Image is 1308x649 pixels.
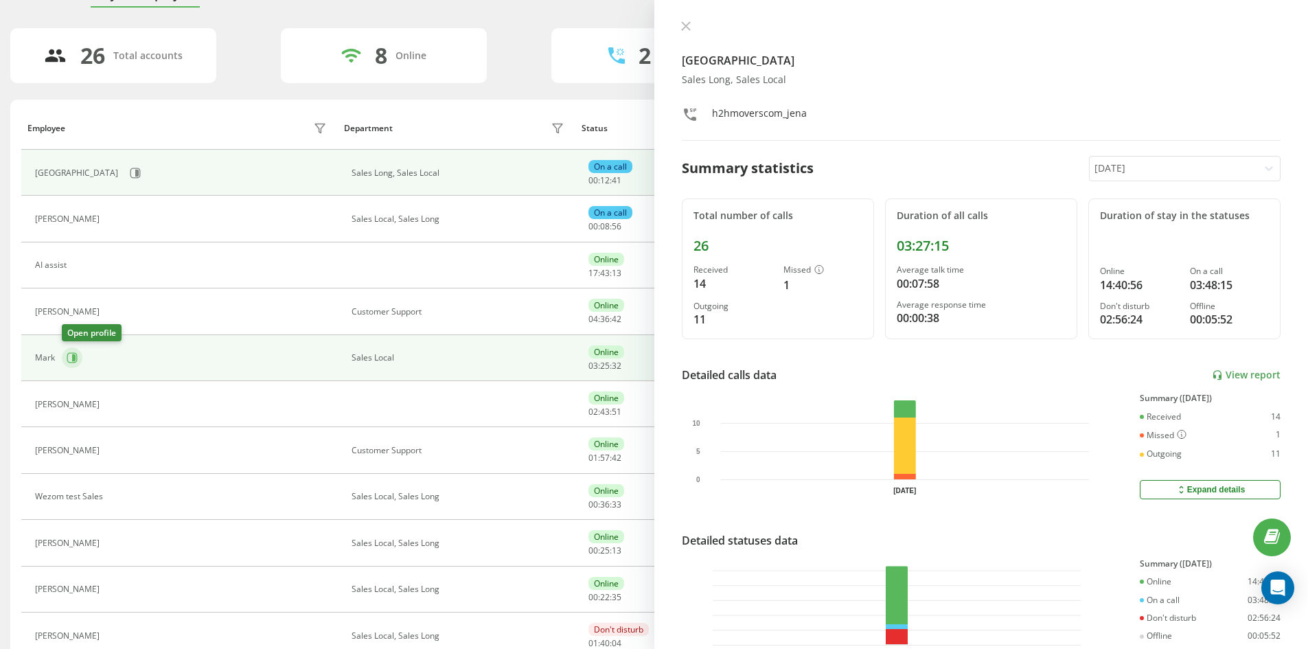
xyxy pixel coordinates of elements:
[35,168,122,178] div: [GEOGRAPHIC_DATA]
[600,360,610,372] span: 25
[612,406,621,418] span: 51
[588,500,621,510] div: : :
[588,407,621,417] div: : :
[600,591,610,603] span: 22
[588,160,632,173] div: On a call
[588,360,598,372] span: 03
[893,487,916,494] text: [DATE]
[1276,430,1281,441] div: 1
[352,168,568,178] div: Sales Long, Sales Local
[612,591,621,603] span: 35
[897,310,1066,326] div: 00:00:38
[1140,449,1182,459] div: Outgoing
[1248,613,1281,623] div: 02:56:24
[588,206,632,219] div: On a call
[897,210,1066,222] div: Duration of all calls
[600,313,610,325] span: 36
[600,174,610,186] span: 12
[375,43,387,69] div: 8
[588,546,621,556] div: : :
[600,499,610,510] span: 36
[582,124,608,133] div: Status
[35,400,103,409] div: [PERSON_NAME]
[588,593,621,602] div: : :
[783,265,862,276] div: Missed
[588,499,598,510] span: 00
[1140,577,1171,587] div: Online
[600,452,610,464] span: 57
[113,50,183,62] div: Total accounts
[1140,412,1181,422] div: Received
[1212,369,1281,381] a: View report
[35,631,103,641] div: [PERSON_NAME]
[682,532,798,549] div: Detailed statuses data
[692,420,700,427] text: 10
[588,313,598,325] span: 04
[80,43,105,69] div: 26
[612,174,621,186] span: 41
[1140,631,1172,641] div: Offline
[1140,430,1186,441] div: Missed
[1261,571,1294,604] div: Open Intercom Messenger
[1100,301,1179,311] div: Don't disturb
[35,538,103,548] div: [PERSON_NAME]
[588,545,598,556] span: 00
[35,584,103,594] div: [PERSON_NAME]
[600,637,610,649] span: 40
[693,265,772,275] div: Received
[588,591,598,603] span: 00
[344,124,393,133] div: Department
[588,639,621,648] div: : :
[588,623,649,636] div: Don't disturb
[35,492,106,501] div: Wezom test Sales
[693,301,772,311] div: Outgoing
[352,307,568,317] div: Customer Support
[62,324,122,341] div: Open profile
[27,124,65,133] div: Employee
[696,448,700,455] text: 5
[696,476,700,483] text: 0
[35,446,103,455] div: [PERSON_NAME]
[783,277,862,293] div: 1
[588,222,621,231] div: : :
[693,210,862,222] div: Total number of calls
[588,269,621,278] div: : :
[588,174,598,186] span: 00
[1140,559,1281,569] div: Summary ([DATE])
[1140,613,1196,623] div: Don't disturb
[588,299,624,312] div: Online
[1100,311,1179,328] div: 02:56:24
[682,367,777,383] div: Detailed calls data
[1140,394,1281,403] div: Summary ([DATE])
[1100,266,1179,276] div: Online
[712,106,807,126] div: h2hmoverscom_jena
[588,484,624,497] div: Online
[600,545,610,556] span: 25
[1271,412,1281,422] div: 14
[35,260,70,270] div: AI assist
[588,361,621,371] div: : :
[352,584,568,594] div: Sales Local, Sales Long
[395,50,426,62] div: Online
[1271,449,1281,459] div: 11
[1248,631,1281,641] div: 00:05:52
[1100,277,1179,293] div: 14:40:56
[588,176,621,185] div: : :
[693,311,772,328] div: 11
[588,437,624,451] div: Online
[600,267,610,279] span: 43
[897,265,1066,275] div: Average talk time
[682,52,1281,69] h4: [GEOGRAPHIC_DATA]
[612,545,621,556] span: 13
[612,499,621,510] span: 33
[612,360,621,372] span: 32
[693,275,772,292] div: 14
[352,538,568,548] div: Sales Local, Sales Long
[1190,311,1269,328] div: 00:05:52
[588,406,598,418] span: 02
[693,238,862,254] div: 26
[35,353,58,363] div: Mark
[588,637,598,649] span: 01
[612,267,621,279] span: 13
[639,43,651,69] div: 2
